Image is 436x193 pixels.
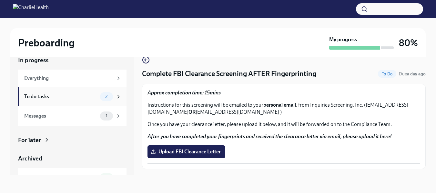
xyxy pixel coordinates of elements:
div: Messages [24,112,97,120]
label: Upload FBI Clearance Letter [147,145,225,158]
span: 1 [102,113,111,118]
strong: My progress [329,36,357,43]
strong: After you have completed your fingerprints and received the clearance letter via email, please up... [147,133,392,140]
div: To do tasks [24,93,97,100]
a: In progress [18,56,127,64]
strong: personal email [263,102,296,108]
strong: Approx completion time: 15mins [147,90,221,96]
a: Messages1 [18,106,127,126]
span: To Do [378,72,396,76]
a: Archived [18,154,127,163]
div: Completed tasks [24,174,97,181]
a: Completed tasks [18,168,127,187]
a: Everything [18,70,127,87]
h4: Complete FBI Clearance Screening AFTER Fingerprinting [142,69,316,79]
span: October 9th, 2025 08:00 [399,71,426,77]
div: Everything [24,75,113,82]
h2: Preboarding [18,36,75,49]
span: Due [399,71,426,77]
h3: 80% [399,37,418,49]
img: CharlieHealth [13,4,49,14]
p: Once you have your clearance letter, please upload it below, and it will be forwarded on to the C... [147,121,420,128]
p: Instructions for this screening will be emailed to your , from Inquiries Screening, Inc. ([EMAIL_... [147,101,420,116]
strong: a day ago [407,71,426,77]
span: Upload FBI Clearance Letter [152,149,221,155]
strong: OR [188,109,196,115]
a: For later [18,136,127,144]
span: 2 [101,94,111,99]
a: To do tasks2 [18,87,127,106]
div: For later [18,136,41,144]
